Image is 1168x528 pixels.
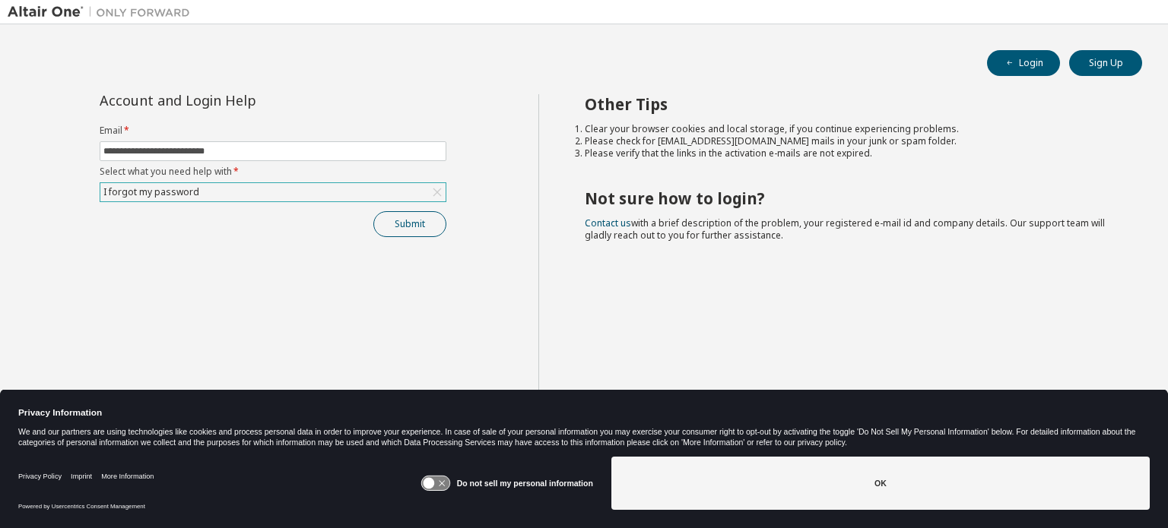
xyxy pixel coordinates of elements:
[101,184,202,201] div: I forgot my password
[100,94,377,106] div: Account and Login Help
[1069,50,1142,76] button: Sign Up
[8,5,198,20] img: Altair One
[987,50,1060,76] button: Login
[585,94,1116,114] h2: Other Tips
[585,147,1116,160] li: Please verify that the links in the activation e-mails are not expired.
[100,166,446,178] label: Select what you need help with
[585,217,1105,242] span: with a brief description of the problem, your registered e-mail id and company details. Our suppo...
[100,125,446,137] label: Email
[585,135,1116,147] li: Please check for [EMAIL_ADDRESS][DOMAIN_NAME] mails in your junk or spam folder.
[585,217,631,229] a: Contact us
[373,211,446,237] button: Submit
[100,183,446,201] div: I forgot my password
[585,188,1116,208] h2: Not sure how to login?
[585,123,1116,135] li: Clear your browser cookies and local storage, if you continue experiencing problems.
